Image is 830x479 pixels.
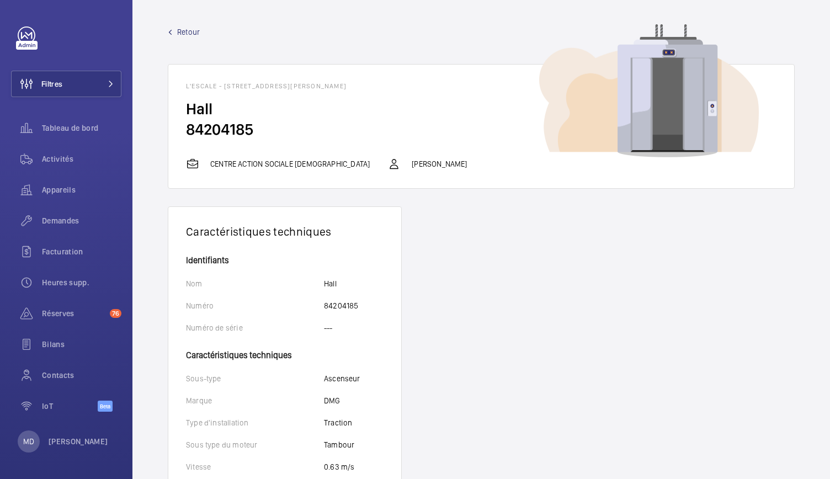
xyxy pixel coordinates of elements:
[186,225,384,238] h1: Caractéristiques techniques
[210,158,370,169] p: CENTRE ACTION SOCIALE [DEMOGRAPHIC_DATA]
[186,373,324,384] p: Sous-type
[42,215,121,226] span: Demandes
[42,184,121,195] span: Appareils
[324,322,333,333] p: ---
[42,277,121,288] span: Heures supp.
[186,82,776,90] h1: L'escale - [STREET_ADDRESS][PERSON_NAME]
[324,395,340,406] p: DMG
[42,123,121,134] span: Tableau de bord
[324,417,352,428] p: Traction
[186,300,324,311] p: Numéro
[11,71,121,97] button: Filtres
[186,417,324,428] p: Type d'installation
[324,461,354,472] p: 0.63 m/s
[42,153,121,164] span: Activités
[110,309,121,318] span: 76
[98,401,113,412] span: Beta
[186,278,324,289] p: Nom
[186,99,776,119] h2: Hall
[324,278,337,289] p: Hall
[186,119,776,140] h2: 84204185
[41,78,62,89] span: Filtres
[539,24,759,158] img: device image
[324,439,354,450] p: Tambour
[186,256,384,265] h4: Identifiants
[42,370,121,381] span: Contacts
[186,344,384,360] h4: Caractéristiques techniques
[42,308,105,319] span: Réserves
[186,439,324,450] p: Sous type du moteur
[186,395,324,406] p: Marque
[23,436,34,447] p: MD
[49,436,108,447] p: [PERSON_NAME]
[42,246,121,257] span: Facturation
[186,461,324,472] p: Vitesse
[324,300,358,311] p: 84204185
[324,373,360,384] p: Ascenseur
[177,26,200,38] span: Retour
[186,322,324,333] p: Numéro de série
[42,401,98,412] span: IoT
[412,158,467,169] p: [PERSON_NAME]
[42,339,121,350] span: Bilans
